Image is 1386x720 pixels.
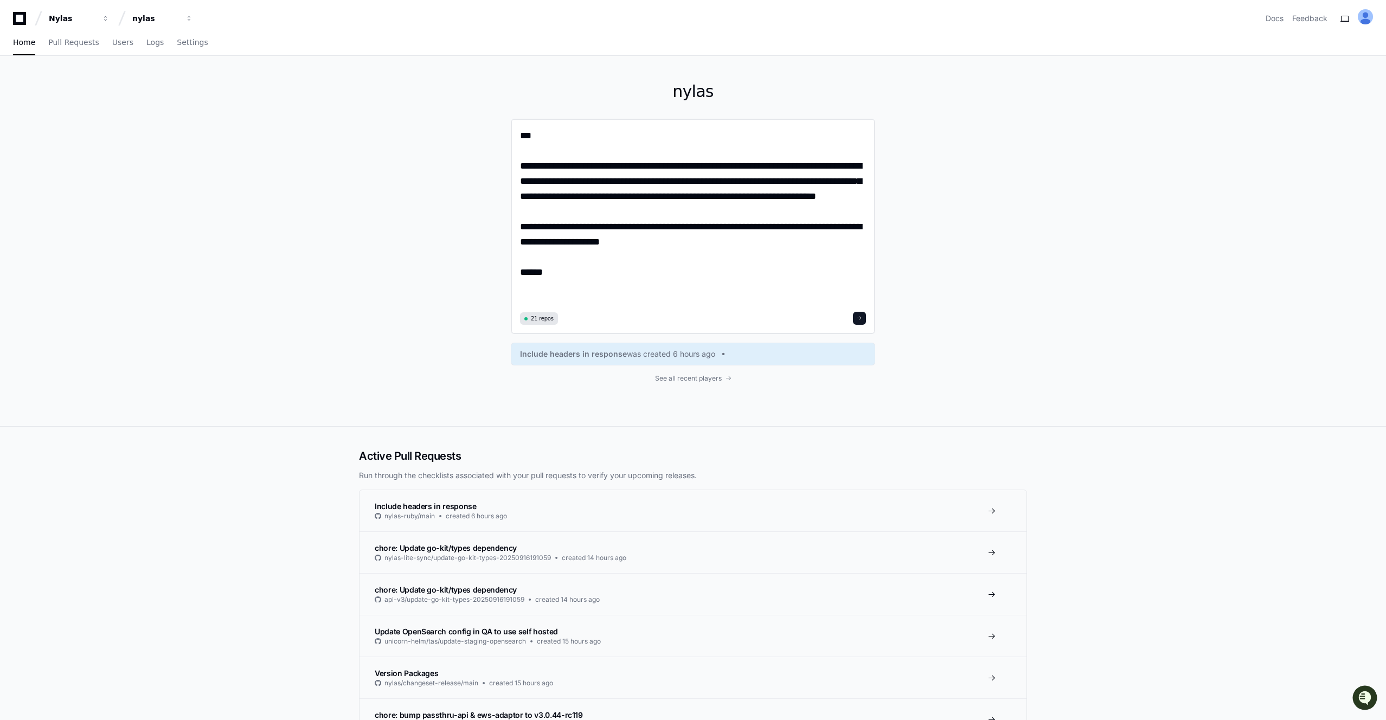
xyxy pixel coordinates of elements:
[13,39,35,46] span: Home
[11,81,30,100] img: 1756235613930-3d25f9e4-fa56-45dd-b3ad-e072dfbd1548
[108,114,131,122] span: Pylon
[1266,13,1284,24] a: Docs
[360,490,1026,531] a: Include headers in responsenylas-ruby/maincreated 6 hours ago
[384,679,478,687] span: nylas/changeset-release/main
[76,113,131,122] a: Powered byPylon
[537,637,601,646] span: created 15 hours ago
[184,84,197,97] button: Start new chat
[375,668,438,678] span: Version Packages
[48,30,99,55] a: Pull Requests
[360,531,1026,573] a: chore: Update go-kit/types dependencynylas-lite-sync/update-go-kit-types-20250916191059created 14...
[13,30,35,55] a: Home
[446,512,507,520] span: created 6 hours ago
[1358,9,1373,24] img: ALV-UjU-Uivu_cc8zlDcn2c9MNEgVYayUocKx0gHV_Yy_SMunaAAd7JZxK5fgww1Mi-cdUJK5q-hvUHnPErhbMG5W0ta4bF9-...
[375,502,477,511] span: Include headers in response
[37,92,157,100] div: We're offline, but we'll be back soon!
[360,573,1026,615] a: chore: Update go-kit/types dependencyapi-v3/update-go-kit-types-20250916191059created 14 hours ago
[1351,684,1381,713] iframe: Open customer support
[531,314,554,323] span: 21 repos
[384,512,435,520] span: nylas-ruby/main
[37,81,178,92] div: Start new chat
[1292,13,1327,24] button: Feedback
[11,43,197,61] div: Welcome
[384,637,526,646] span: unicorn-helm/tas/update-staging-opensearch
[359,448,1027,464] h2: Active Pull Requests
[132,13,179,24] div: nylas
[520,349,866,359] a: Include headers in responsewas created 6 hours ago
[384,595,524,604] span: api-v3/update-go-kit-types-20250916191059
[48,39,99,46] span: Pull Requests
[489,679,553,687] span: created 15 hours ago
[49,13,95,24] div: Nylas
[359,470,1027,481] p: Run through the checklists associated with your pull requests to verify your upcoming releases.
[535,595,600,604] span: created 14 hours ago
[112,30,133,55] a: Users
[360,657,1026,698] a: Version Packagesnylas/changeset-release/maincreated 15 hours ago
[375,627,558,636] span: Update OpenSearch config in QA to use self hosted
[375,585,517,594] span: chore: Update go-kit/types dependency
[511,82,875,101] h1: nylas
[177,39,208,46] span: Settings
[562,554,626,562] span: created 14 hours ago
[511,374,875,383] a: See all recent players
[11,11,33,33] img: PlayerZero
[112,39,133,46] span: Users
[44,9,114,28] button: Nylas
[375,710,583,719] span: chore: bump passthru-api & ews-adaptor to v3.0.44-rc119
[146,39,164,46] span: Logs
[375,543,517,552] span: chore: Update go-kit/types dependency
[360,615,1026,657] a: Update OpenSearch config in QA to use self hostedunicorn-helm/tas/update-staging-opensearchcreate...
[177,30,208,55] a: Settings
[128,9,197,28] button: nylas
[146,30,164,55] a: Logs
[627,349,715,359] span: was created 6 hours ago
[520,349,627,359] span: Include headers in response
[384,554,551,562] span: nylas-lite-sync/update-go-kit-types-20250916191059
[655,374,722,383] span: See all recent players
